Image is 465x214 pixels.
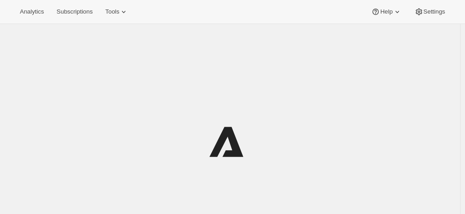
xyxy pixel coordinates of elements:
button: Subscriptions [51,5,98,18]
button: Settings [409,5,451,18]
button: Tools [100,5,134,18]
span: Settings [423,8,445,15]
span: Subscriptions [56,8,93,15]
button: Help [366,5,407,18]
span: Analytics [20,8,44,15]
button: Analytics [14,5,49,18]
span: Tools [105,8,119,15]
span: Help [380,8,392,15]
